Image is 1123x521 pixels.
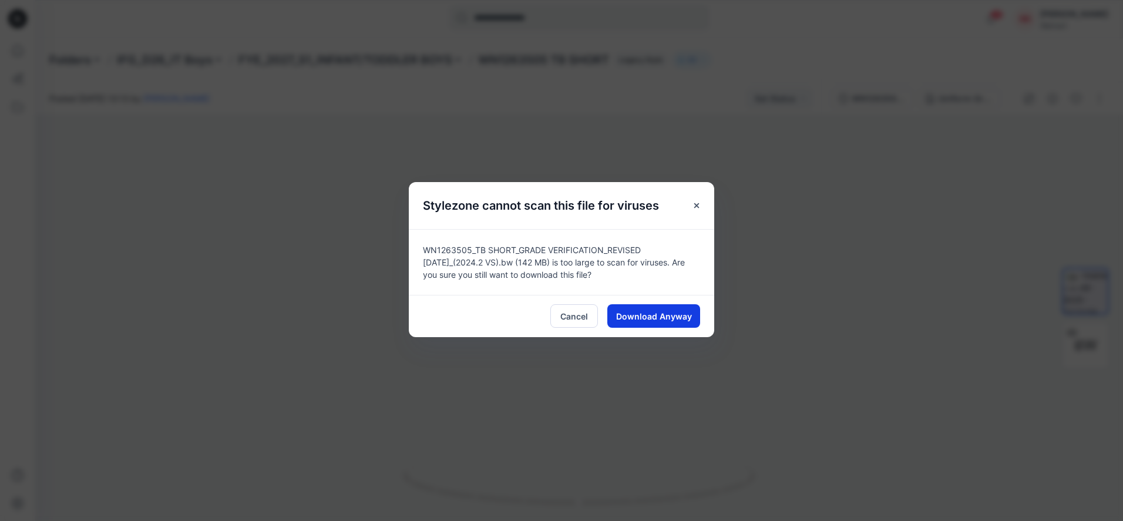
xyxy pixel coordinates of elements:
[550,304,598,328] button: Cancel
[607,304,700,328] button: Download Anyway
[560,310,588,322] span: Cancel
[409,182,673,229] h5: Stylezone cannot scan this file for viruses
[616,310,692,322] span: Download Anyway
[686,195,707,216] button: Close
[409,229,714,295] div: WN1263505_TB SHORT_GRADE VERIFICATION_REVISED [DATE]_(2024.2 VS).bw (142 MB) is too large to scan...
